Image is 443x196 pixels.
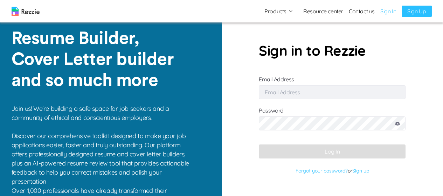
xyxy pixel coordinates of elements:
p: Join us! We're building a safe space for job seekers and a community of ethical and conscientious... [12,104,194,186]
a: Resource center [303,7,343,15]
p: Sign in to Rezzie [259,40,406,61]
input: Email Address [259,85,406,99]
label: Password [259,107,406,137]
label: Email Address [259,76,406,96]
img: logo [12,7,40,16]
button: Products [264,7,293,15]
a: Contact us [349,7,375,15]
a: Sign Up [402,6,431,17]
a: Forgot your password? [296,168,348,174]
button: Log In [259,144,406,158]
p: or [259,165,406,176]
input: Password [259,116,406,130]
p: Resume Builder, Cover Letter builder and so much more [12,28,186,91]
a: Sign up [352,168,369,174]
a: Sign In [380,7,396,15]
